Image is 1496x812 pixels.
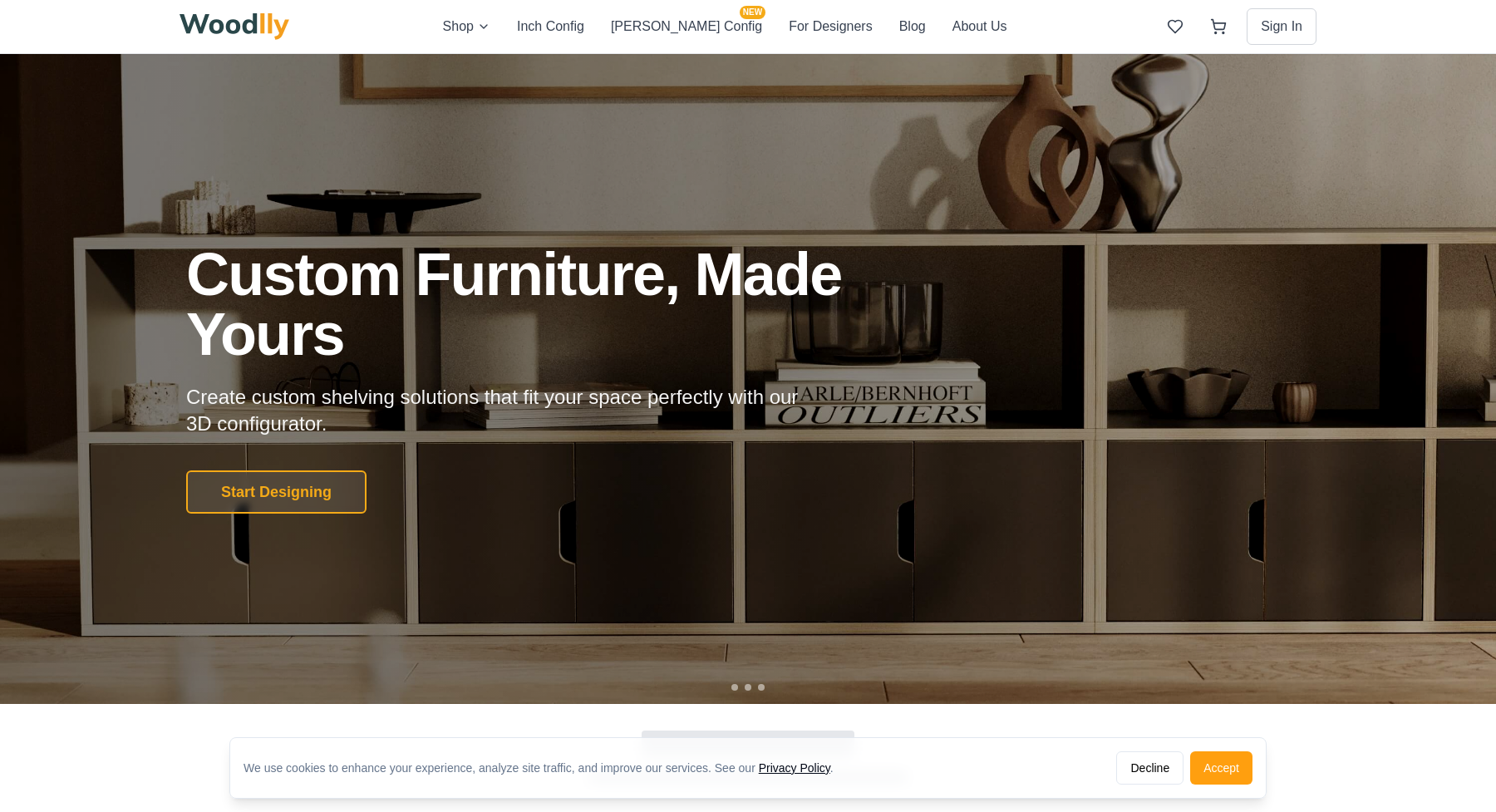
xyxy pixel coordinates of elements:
a: Privacy Policy [759,761,830,775]
button: For Designers [789,16,872,37]
span: NEW [740,6,765,19]
button: Accept [1190,751,1252,785]
button: Blog [899,16,926,37]
button: [PERSON_NAME] ConfigNEW [611,16,762,37]
div: We use cookies to enhance your experience, analyze site traffic, and improve our services. See our . [244,760,847,776]
button: About Us [952,16,1007,37]
p: Create custom shelving solutions that fit your space perfectly with our 3D configurator. [186,384,824,437]
img: Woodlly [180,13,289,40]
h1: Custom Furniture, Made Yours [186,244,931,364]
button: Inch Config [517,16,584,37]
button: Decline [1116,751,1184,785]
button: Start Designing [186,470,367,514]
button: Sign In [1247,8,1316,45]
button: Shop [443,16,490,37]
